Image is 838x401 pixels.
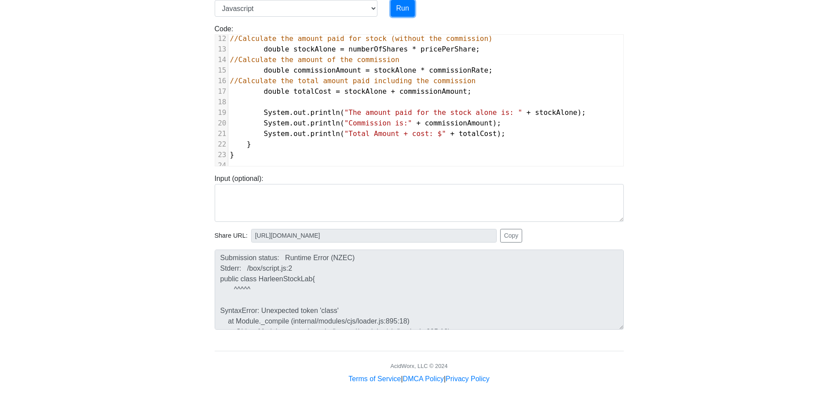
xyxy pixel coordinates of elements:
span: . . ( ); [230,108,586,117]
span: totalCost [459,129,497,138]
div: 24 [215,160,228,171]
span: stockAlone [535,108,577,117]
span: } [230,151,234,159]
span: pricePerShare [421,45,476,53]
span: ; [230,66,493,74]
span: println [311,129,340,138]
span: stockAlone [293,45,336,53]
a: Terms of Service [348,375,401,383]
span: System [264,119,289,127]
span: //Calculate the amount of the commission [230,55,399,64]
div: 15 [215,65,228,76]
div: 23 [215,150,228,160]
span: stockAlone [344,87,387,96]
span: . . ( ); [230,119,501,127]
span: } [230,140,251,148]
span: commissionAmount [425,119,493,127]
span: + [416,119,421,127]
a: DMCA Policy [403,375,444,383]
span: ; [230,87,472,96]
span: println [311,108,340,117]
div: 18 [215,97,228,107]
div: 14 [215,55,228,65]
span: . . ( ); [230,129,505,138]
div: 19 [215,107,228,118]
span: numberOfShares [348,45,408,53]
span: + [391,87,395,96]
div: 22 [215,139,228,150]
div: 13 [215,44,228,55]
div: 21 [215,129,228,139]
span: println [311,119,340,127]
span: out [293,108,306,117]
span: out [293,119,306,127]
div: 20 [215,118,228,129]
div: Code: [208,24,630,166]
span: + [527,108,531,117]
div: 12 [215,33,228,44]
span: totalCost [293,87,332,96]
span: double [264,45,289,53]
input: No share available yet [251,229,497,243]
span: "The amount paid for the stock alone is: " [344,108,523,117]
div: 16 [215,76,228,86]
span: = [336,87,340,96]
span: "Commission is:" [344,119,412,127]
span: Share URL: [215,231,248,241]
div: AcidWorx, LLC © 2024 [390,362,447,370]
span: double [264,87,289,96]
span: //Calculate the total amount paid including the commission [230,77,476,85]
span: out [293,129,306,138]
span: stockAlone [374,66,416,74]
span: //Calculate the amount paid for stock (without the commission) [230,34,493,43]
span: = [366,66,370,74]
button: Copy [500,229,523,243]
span: commissionAmount [293,66,361,74]
span: System [264,108,289,117]
span: double [264,66,289,74]
a: Privacy Policy [446,375,490,383]
div: 17 [215,86,228,97]
span: = [340,45,344,53]
span: commissionRate [429,66,488,74]
div: Input (optional): [208,173,630,222]
div: | | [348,374,489,384]
span: commissionAmount [399,87,467,96]
span: ; [230,45,480,53]
span: + [450,129,454,138]
span: "Total Amount + cost: $" [344,129,446,138]
span: System [264,129,289,138]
